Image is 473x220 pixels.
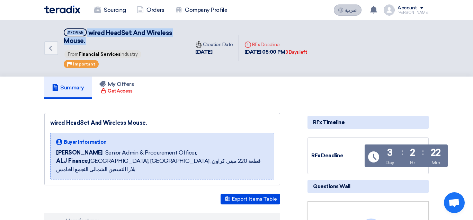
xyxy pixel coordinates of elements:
div: wired HeadSet And Wireless Mouse. [50,119,274,127]
div: Min [431,159,440,166]
a: My Offers Get Access [92,77,142,99]
span: Buyer Information [64,139,107,146]
span: Questions Wall [313,183,350,190]
div: #70955 [67,30,83,35]
h5: My Offers [99,81,134,88]
span: [GEOGRAPHIC_DATA], [GEOGRAPHIC_DATA] ,قطعة 220 مبنى كراون بلازا التسعين الشمالى التجمع الخامس [56,157,268,174]
div: 2 [410,148,415,158]
div: 3 [387,148,393,158]
div: [DATE] [195,48,233,56]
div: : [422,146,424,158]
div: Day [385,159,394,166]
div: : [401,146,403,158]
div: [DATE] 05:00 PM [244,48,307,56]
img: profile_test.png [384,5,395,16]
a: Orders [131,2,170,18]
button: Export Items Table [221,194,280,204]
div: [PERSON_NAME] [398,11,429,15]
div: Creation Date [195,41,233,48]
img: Teradix logo [44,6,80,14]
div: RFx Deadline [244,41,307,48]
b: ALJ Finance, [56,158,89,164]
span: [PERSON_NAME] [56,149,102,157]
div: RFx Timeline [307,116,429,129]
a: Summary [44,77,92,99]
a: Sourcing [89,2,131,18]
h5: Summary [52,84,84,91]
div: Account [398,5,417,11]
span: Financial Services [79,52,121,57]
div: RFx Deadline [311,152,363,160]
h5: wired HeadSet And Wireless Mouse. [64,28,181,45]
div: Hr [410,159,415,166]
span: From Industry [64,50,141,58]
span: Senior Admin & Procurement Officer, [105,149,197,157]
a: Company Profile [170,2,233,18]
span: Important [73,62,95,67]
span: wired HeadSet And Wireless Mouse. [64,29,172,45]
div: Get Access [101,88,132,95]
span: العربية [345,8,357,13]
button: العربية [334,5,362,16]
div: 22 [431,148,441,158]
a: Open chat [444,192,465,213]
div: 3 Days left [285,49,307,56]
